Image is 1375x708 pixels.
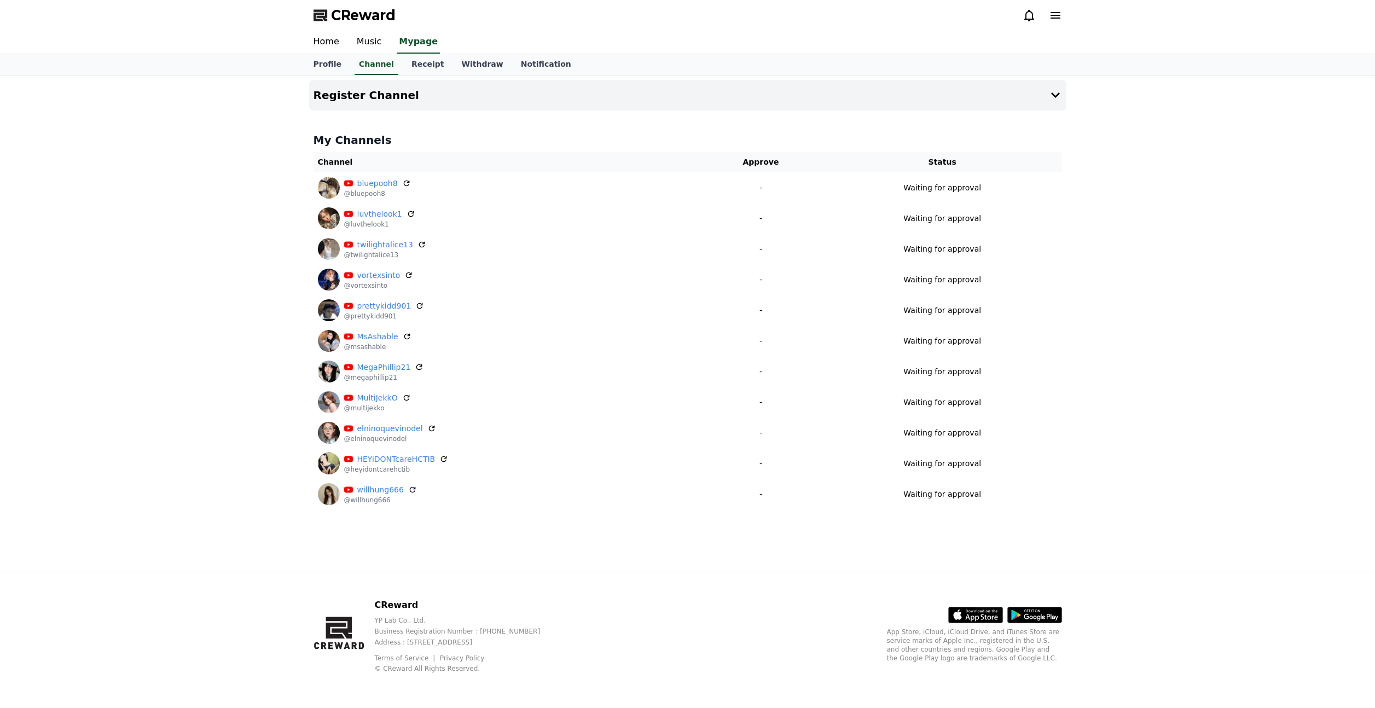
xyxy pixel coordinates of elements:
p: - [703,397,819,408]
p: @heyidontcarehctib [344,465,449,474]
p: - [703,213,819,224]
p: Waiting for approval [903,489,981,500]
a: Withdraw [452,54,512,75]
p: - [703,274,819,286]
p: @msashable [344,343,411,351]
img: elninoquevinodel [318,422,340,444]
img: MegaPhillip21 [318,361,340,382]
a: Terms of Service [374,654,437,662]
a: Music [348,31,391,54]
a: HEYiDONTcareHCTIB [357,454,436,465]
a: Receipt [403,54,453,75]
p: Waiting for approval [903,335,981,347]
p: - [703,427,819,439]
p: - [703,458,819,469]
p: - [703,489,819,500]
span: CReward [331,7,396,24]
p: App Store, iCloud, iCloud Drive, and iTunes Store are service marks of Apple Inc., registered in ... [887,628,1062,663]
p: Address : [STREET_ADDRESS] [374,638,558,647]
p: Waiting for approval [903,274,981,286]
a: MultiJekkO [357,392,398,404]
p: - [703,305,819,316]
a: prettykidd901 [357,300,411,312]
a: elninoquevinodel [357,423,423,434]
p: Waiting for approval [903,213,981,224]
button: Register Channel [309,80,1066,111]
a: luvthelook1 [357,208,402,220]
a: bluepooh8 [357,178,398,189]
p: YP Lab Co., Ltd. [374,616,558,625]
p: Waiting for approval [903,458,981,469]
img: prettykidd901 [318,299,340,321]
img: HEYiDONTcareHCTIB [318,452,340,474]
p: - [703,182,819,194]
img: MultiJekkO [318,391,340,413]
p: @luvthelook1 [344,220,415,229]
p: @willhung666 [344,496,417,504]
th: Status [823,152,1062,172]
p: @prettykidd901 [344,312,425,321]
a: twilightalice13 [357,239,413,251]
h4: My Channels [314,132,1062,148]
a: MegaPhillip21 [357,362,411,373]
p: CReward [374,599,558,612]
a: vortexsinto [357,270,401,281]
p: @megaphillip21 [344,373,424,382]
th: Approve [699,152,823,172]
p: - [703,243,819,255]
img: luvthelook1 [318,207,340,229]
a: Profile [305,54,350,75]
p: Business Registration Number : [PHONE_NUMBER] [374,627,558,636]
p: - [703,335,819,347]
p: Waiting for approval [903,397,981,408]
img: twilightalice13 [318,238,340,260]
a: willhung666 [357,484,404,496]
p: @elninoquevinodel [344,434,436,443]
a: Privacy Policy [440,654,485,662]
img: bluepooh8 [318,177,340,199]
img: vortexsinto [318,269,340,291]
th: Channel [314,152,699,172]
p: @bluepooh8 [344,189,411,198]
a: Mypage [397,31,440,54]
a: CReward [314,7,396,24]
p: Waiting for approval [903,305,981,316]
img: willhung666 [318,483,340,505]
p: Waiting for approval [903,243,981,255]
p: Waiting for approval [903,427,981,439]
a: Home [305,31,348,54]
p: @vortexsinto [344,281,414,290]
p: @multijekko [344,404,411,413]
p: Waiting for approval [903,182,981,194]
p: Waiting for approval [903,366,981,378]
p: @twilightalice13 [344,251,426,259]
a: Notification [512,54,580,75]
a: Channel [355,54,398,75]
img: MsAshable [318,330,340,352]
h4: Register Channel [314,89,419,101]
p: © CReward All Rights Reserved. [374,664,558,673]
p: - [703,366,819,378]
a: MsAshable [357,331,398,343]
